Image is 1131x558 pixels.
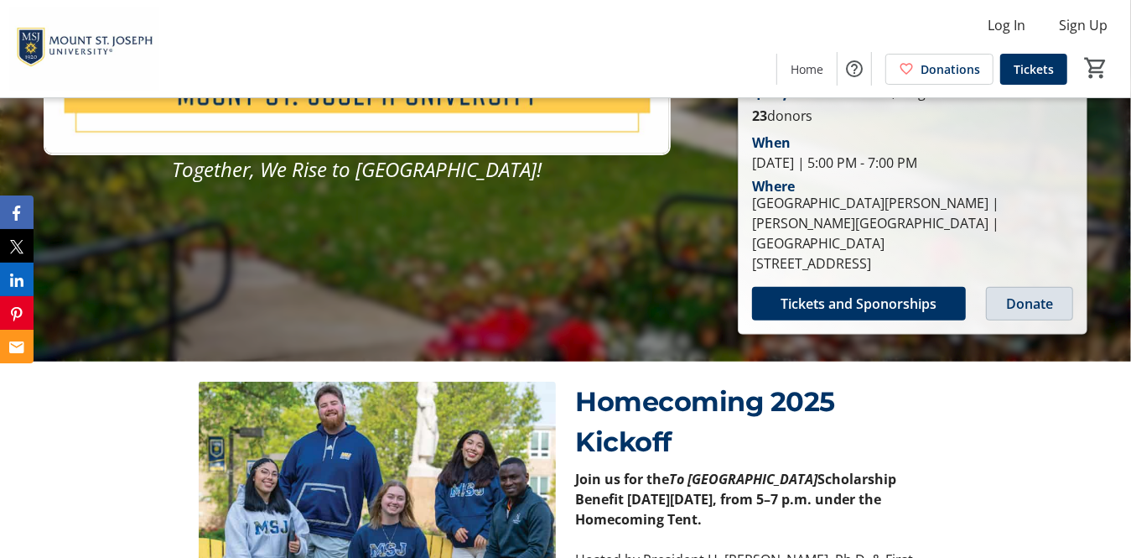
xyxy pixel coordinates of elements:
[838,52,871,86] button: Help
[752,193,1074,253] div: [GEOGRAPHIC_DATA][PERSON_NAME] | [PERSON_NAME][GEOGRAPHIC_DATA] |[GEOGRAPHIC_DATA]
[173,155,542,183] em: Together, We Rise to [GEOGRAPHIC_DATA]!
[988,15,1025,35] span: Log In
[921,60,980,78] span: Donations
[777,54,837,85] a: Home
[986,287,1073,321] button: Donate
[1081,53,1111,83] button: Cart
[752,180,795,193] div: Where
[1059,15,1108,35] span: Sign Up
[752,253,1074,274] div: [STREET_ADDRESS]
[791,60,823,78] span: Home
[752,287,967,321] button: Tickets and Sponorships
[576,382,933,462] p: Homecoming 2025 Kickoff
[885,54,994,85] a: Donations
[752,106,1074,126] p: donors
[1006,294,1053,314] span: Donate
[1045,12,1121,39] button: Sign Up
[1000,54,1067,85] a: Tickets
[10,7,159,91] img: Mount St. Joseph University's Logo
[752,107,767,125] b: 23
[1014,60,1054,78] span: Tickets
[974,12,1039,39] button: Log In
[781,294,937,314] span: Tickets and Sponorships
[752,153,1074,173] div: [DATE] | 5:00 PM - 7:00 PM
[576,470,897,529] strong: Join us for the Scholarship Benefit [DATE][DATE], from 5–7 p.m. under the Homecoming Tent.
[752,133,791,153] div: When
[670,470,818,488] em: To [GEOGRAPHIC_DATA]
